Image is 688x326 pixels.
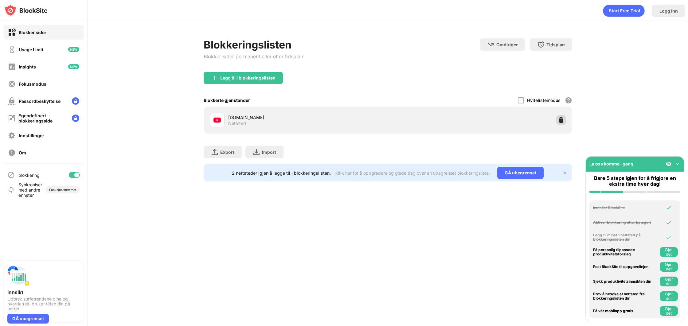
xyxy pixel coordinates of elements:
div: GÅ ubegrenset [497,167,544,179]
img: new-icon.svg [68,64,79,69]
div: Klikk her for å oppgradere og glede deg over en ubegrenset blokkeringsliste. [334,170,490,176]
div: Usage Limit [19,47,43,52]
img: favicons [213,116,221,124]
div: blokkering [18,173,40,178]
img: sync-icon.svg [7,186,15,193]
div: 2 nettsteder igjen å legge til i blokkeringslisten. [232,170,331,176]
div: Om [19,150,26,155]
img: push-insights.svg [7,265,29,287]
button: Gjør det [660,291,678,301]
button: Gjør det [660,306,678,316]
img: lock-menu.svg [72,97,79,105]
img: x-button.svg [562,170,567,175]
div: Installer BlockSite [593,206,658,210]
div: Tidsplan [546,42,565,47]
div: Nettsted [228,121,246,126]
img: new-icon.svg [68,47,79,52]
div: Innstillinger [19,133,44,138]
div: Funksjonshemmet [49,188,76,192]
img: omni-check.svg [666,234,672,240]
img: settings-off.svg [8,132,16,139]
button: Gjør det [660,262,678,272]
div: GÅ ubegrenset [7,314,49,324]
div: Blokker sider permanent eller etter tidsplan [204,53,303,60]
div: Legg til minst 1 nettsted på blokkeringslisten din [593,233,658,242]
div: Synkroniser med andre enheter [18,182,45,198]
div: Import [262,149,276,155]
img: eye-not-visible.svg [666,161,672,167]
img: block-on.svg [8,29,16,36]
div: Blokkerte gjenstander [204,98,250,103]
div: Export [220,149,234,155]
div: La oss komme i gang [589,161,633,166]
div: Få personlig tilpassede produktivitetsforslag [593,248,658,257]
div: Få vår mobilapp gratis [593,309,658,313]
div: Blokker sider [19,30,46,35]
div: Egendefinert blokkeringsside [18,113,67,123]
img: time-usage-off.svg [8,46,16,53]
button: Gjør det [660,277,678,286]
div: [DOMAIN_NAME] [228,114,388,121]
div: Sjekk produktivitetsinnsikten din [593,279,658,284]
div: Bare 5 steps igjen for å frigjøre en ekstra time hver dag! [589,175,680,187]
div: Logg Inn [659,8,678,14]
img: focus-off.svg [8,80,16,88]
div: Passordbeskyttelse [19,99,61,104]
button: Gjør det [660,247,678,257]
div: Fest BlockSite til oppgavelinjen [593,265,658,269]
img: logo-blocksite.svg [4,4,48,17]
div: Blokkeringslisten [204,38,303,51]
img: omni-check.svg [666,219,672,226]
div: innsikt [7,289,80,295]
div: Insights [19,64,36,69]
div: Omdiriger [496,42,518,47]
img: customize-block-page-off.svg [8,114,15,122]
img: blocking-icon.svg [7,171,15,179]
div: Legg til i blokkeringslisten [220,76,276,80]
img: omni-setup-toggle.svg [674,161,680,167]
img: omni-check.svg [666,205,672,211]
div: animation [603,5,645,17]
div: Aktiver blokkering etter kategori [593,220,658,225]
img: insights-off.svg [8,63,16,71]
div: Fokusmodus [19,81,46,87]
div: Hvitelistemodus [527,98,561,103]
img: about-off.svg [8,149,16,157]
img: password-protection-off.svg [8,97,16,105]
div: Prøv å besøke et nettsted fra blokkeringslisten din [593,292,658,301]
img: lock-menu.svg [72,114,79,122]
div: Utforsk surfetrendene dine og hvordan du bruker tiden din på nettet [7,297,80,311]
